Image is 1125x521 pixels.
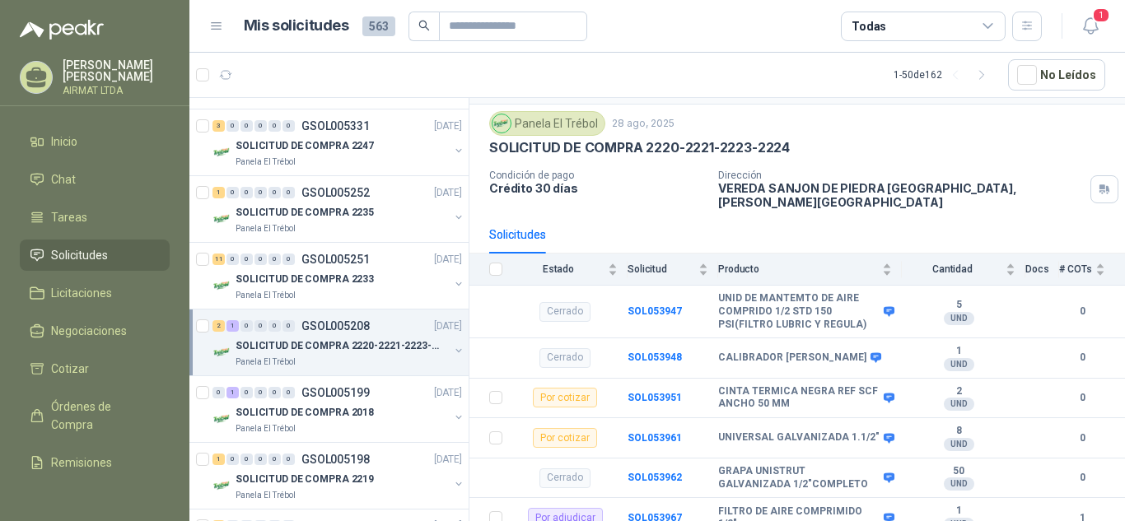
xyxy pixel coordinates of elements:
[268,454,281,465] div: 0
[20,447,170,478] a: Remisiones
[240,254,253,265] div: 0
[1025,254,1059,286] th: Docs
[902,425,1015,438] b: 8
[236,405,374,421] p: SOLICITUD DE COMPRA 2018
[236,138,374,154] p: SOLICITUD DE COMPRA 2247
[20,20,104,40] img: Logo peakr
[20,277,170,309] a: Licitaciones
[301,254,370,265] p: GSOL005251
[254,254,267,265] div: 0
[718,351,866,365] b: CALIBRADOR [PERSON_NAME]
[512,263,605,275] span: Estado
[51,454,112,472] span: Remisiones
[902,345,1015,358] b: 1
[628,432,682,444] a: SOL053961
[212,476,232,495] img: Company Logo
[489,181,705,195] p: Crédito 30 días
[612,116,675,132] p: 28 ago, 2025
[434,119,462,134] p: [DATE]
[51,170,76,188] span: Chat
[236,289,296,302] p: Panela El Trébol
[512,254,628,286] th: Estado
[362,16,395,36] span: 563
[212,320,225,332] div: 2
[63,59,170,82] p: [PERSON_NAME] [PERSON_NAME]
[301,320,370,332] p: GSOL005208
[20,164,170,195] a: Chat
[628,351,682,363] a: SOL053948
[212,120,225,132] div: 3
[20,240,170,271] a: Solicitudes
[1059,430,1105,446] b: 0
[226,187,239,198] div: 0
[539,468,591,488] div: Cerrado
[718,465,880,491] b: GRAPA UNISTRUT GALVANIZADA 1/2"COMPLETO
[212,342,232,362] img: Company Logo
[226,454,239,465] div: 0
[51,284,112,302] span: Licitaciones
[718,254,902,286] th: Producto
[240,120,253,132] div: 0
[240,320,253,332] div: 0
[902,263,1002,275] span: Cantidad
[212,454,225,465] div: 1
[212,209,232,229] img: Company Logo
[434,185,462,201] p: [DATE]
[902,505,1015,518] b: 1
[51,398,154,434] span: Órdenes de Compra
[236,472,374,487] p: SOLICITUD DE COMPRA 2219
[51,322,127,340] span: Negociaciones
[20,126,170,157] a: Inicio
[282,187,295,198] div: 0
[212,387,225,398] div: 0
[1059,470,1105,486] b: 0
[20,391,170,440] a: Órdenes de Compra
[254,187,267,198] div: 0
[212,383,465,435] a: 0 1 0 0 0 0 GSOL005199[DATE] Company LogoSOLICITUD DE COMPRA 2018Panela El Trébol
[1059,263,1092,275] span: # COTs
[902,465,1015,478] b: 50
[718,263,879,275] span: Producto
[628,392,682,403] a: SOL053951
[51,360,89,378] span: Cotizar
[51,133,77,151] span: Inicio
[628,254,718,286] th: Solicitud
[240,454,253,465] div: 0
[944,312,974,325] div: UND
[254,120,267,132] div: 0
[236,222,296,235] p: Panela El Trébol
[944,398,974,411] div: UND
[268,187,281,198] div: 0
[1092,7,1110,23] span: 1
[212,316,465,369] a: 2 1 0 0 0 0 GSOL005208[DATE] Company LogoSOLICITUD DE COMPRA 2220-2221-2223-2224Panela El Trébol
[268,254,281,265] div: 0
[212,249,465,302] a: 11 0 0 0 0 0 GSOL005251[DATE] Company LogoSOLICITUD DE COMPRA 2233Panela El Trébol
[282,454,295,465] div: 0
[236,356,296,369] p: Panela El Trébol
[718,385,880,411] b: CINTA TERMICA NEGRA REF SCF ANCHO 50 MM
[434,385,462,401] p: [DATE]
[254,387,267,398] div: 0
[301,187,370,198] p: GSOL005252
[282,320,295,332] div: 0
[902,299,1015,312] b: 5
[718,170,1084,181] p: Dirección
[51,246,108,264] span: Solicitudes
[944,358,974,371] div: UND
[236,205,374,221] p: SOLICITUD DE COMPRA 2235
[282,254,295,265] div: 0
[489,139,790,156] p: SOLICITUD DE COMPRA 2220-2221-2223-2224
[1076,12,1105,41] button: 1
[418,20,430,31] span: search
[212,183,465,235] a: 1 0 0 0 0 0 GSOL005252[DATE] Company LogoSOLICITUD DE COMPRA 2235Panela El Trébol
[539,302,591,322] div: Cerrado
[212,276,232,295] img: Company Logo
[226,254,239,265] div: 0
[902,385,1015,398] b: 2
[282,120,295,132] div: 0
[852,17,886,35] div: Todas
[244,14,349,38] h1: Mis solicitudes
[212,187,225,198] div: 1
